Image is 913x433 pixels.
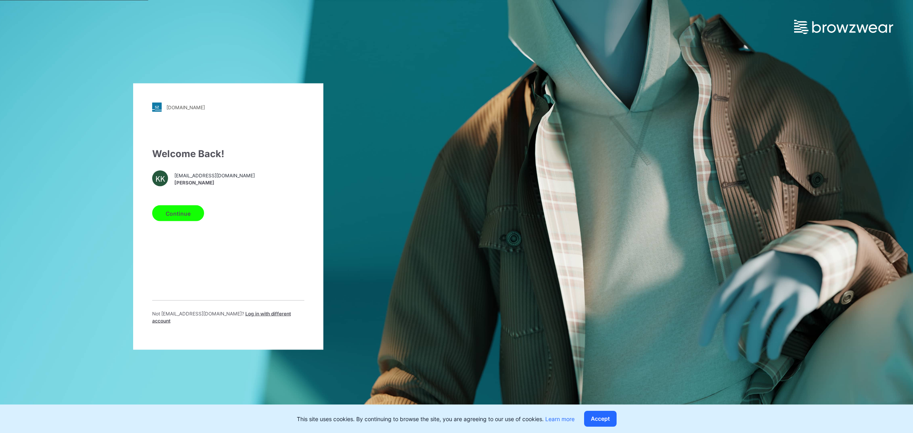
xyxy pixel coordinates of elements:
[152,147,304,161] div: Welcome Back!
[174,172,255,179] span: [EMAIL_ADDRESS][DOMAIN_NAME]
[545,416,575,422] a: Learn more
[174,179,255,186] span: [PERSON_NAME]
[152,205,204,221] button: Continue
[584,411,617,427] button: Accept
[152,103,304,112] a: [DOMAIN_NAME]
[794,20,893,34] img: browzwear-logo.e42bd6dac1945053ebaf764b6aa21510.svg
[297,415,575,423] p: This site uses cookies. By continuing to browse the site, you are agreeing to our use of cookies.
[152,103,162,112] img: stylezone-logo.562084cfcfab977791bfbf7441f1a819.svg
[166,104,205,110] div: [DOMAIN_NAME]
[152,171,168,186] div: KK
[152,310,304,325] p: Not [EMAIL_ADDRESS][DOMAIN_NAME] ?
